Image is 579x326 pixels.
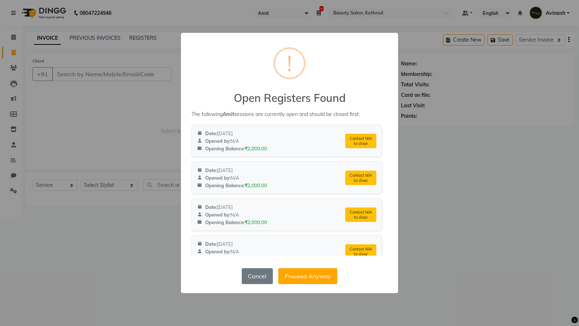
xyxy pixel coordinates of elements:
div: [DATE] [197,241,340,247]
div: [DATE] [197,130,340,136]
button: Cancel [242,268,273,284]
div: [DATE] [197,204,340,210]
div: Contact N/A to close [345,244,376,259]
strong: Opened by: [205,249,231,254]
strong: Date: [205,241,217,247]
div: Contact N/A to close [345,207,376,222]
div: ! [287,49,292,78]
div: N/A [197,138,340,144]
div: N/A [197,212,340,218]
div: [DATE] [197,167,340,173]
iframe: chat widget [549,297,572,319]
strong: Date: [205,204,217,210]
div: N/A [197,249,340,254]
strong: Opened by: [205,175,231,181]
h2: Open Registers Found [181,83,398,104]
span: ₹2,000.00 [245,146,267,151]
strong: Date: [205,130,217,136]
div: Contact N/A to close [345,171,376,185]
span: ₹2,000.00 [245,219,267,225]
strong: Opening Balance: [205,146,245,151]
div: N/A [197,175,340,181]
p: The following sessions are currently open and should be closed first: [191,111,382,117]
div: Contact N/A to close [345,134,376,148]
strong: Date: [205,167,217,173]
strong: Amit [223,111,234,117]
strong: Opening Balance: [205,219,245,225]
strong: Opened by: [205,212,231,218]
span: ₹2,000.00 [245,183,267,188]
strong: Opened by: [205,138,231,144]
strong: Opening Balance: [205,183,245,188]
button: Proceed Anyway [278,268,337,284]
